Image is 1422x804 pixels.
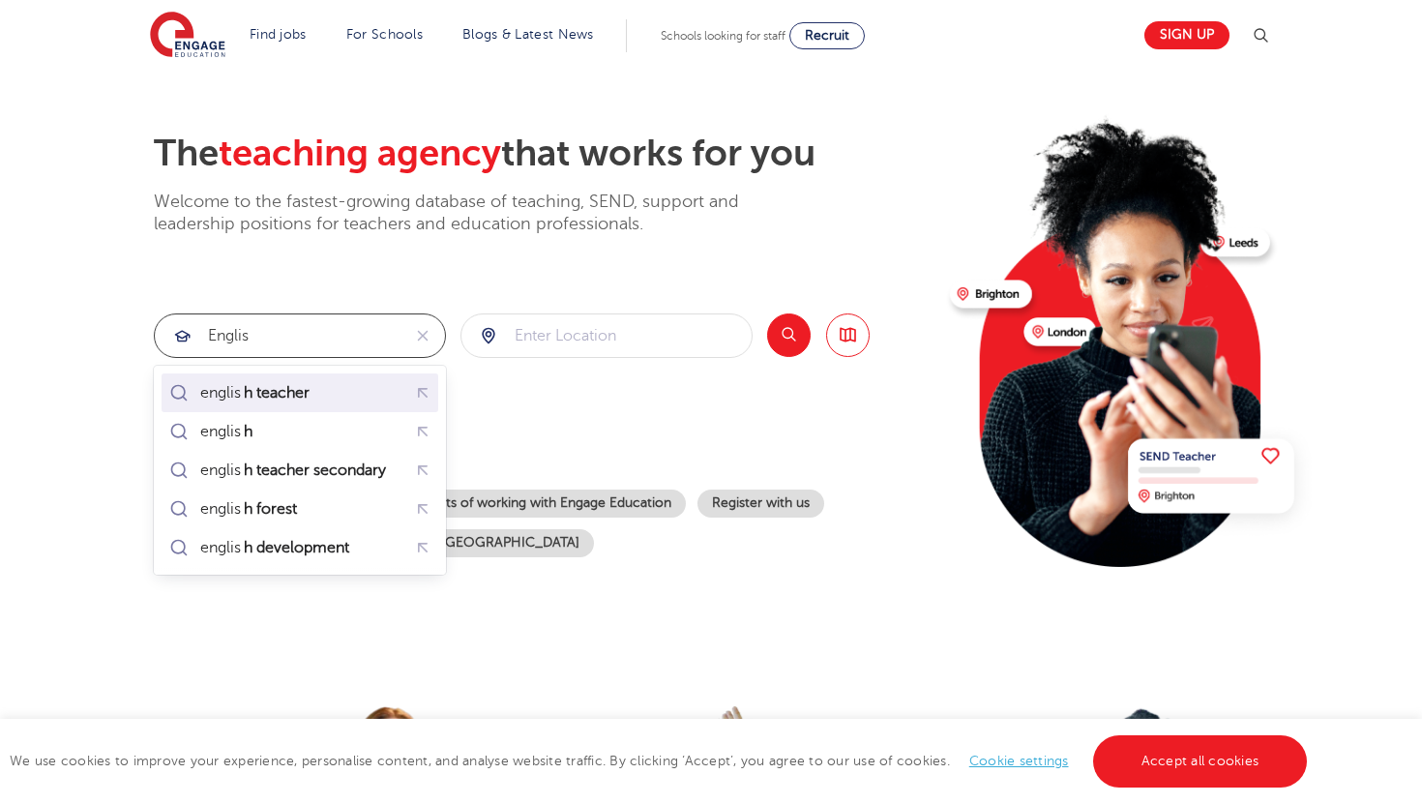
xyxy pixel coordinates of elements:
[154,132,934,176] h2: The that works for you
[407,532,437,562] button: Fill query with "english development"
[250,27,307,42] a: Find jobs
[462,27,594,42] a: Blogs & Latest News
[200,499,300,519] div: englis
[697,490,824,518] a: Register with us
[241,459,389,482] mark: h teacher secondary
[789,22,865,49] a: Recruit
[460,313,753,358] div: Submit
[400,314,445,357] button: Clear
[1144,21,1229,49] a: Sign up
[969,754,1069,768] a: Cookie settings
[661,29,785,43] span: Schools looking for staff
[154,435,934,470] p: Trending searches
[1093,735,1308,788] a: Accept all cookies
[154,191,792,236] p: Welcome to the fastest-growing database of teaching, SEND, support and leadership positions for t...
[346,27,423,42] a: For Schools
[407,416,437,446] button: Fill query with "english"
[407,493,437,523] button: Fill query with "english forest"
[200,383,312,402] div: englis
[241,420,255,443] mark: h
[219,133,501,174] span: teaching agency
[200,422,255,441] div: englis
[155,314,400,357] input: Submit
[10,754,1312,768] span: We use cookies to improve your experience, personalise content, and analyse website traffic. By c...
[241,381,312,404] mark: h teacher
[200,538,352,557] div: englis
[407,455,437,485] button: Fill query with "english teacher secondary"
[200,461,389,480] div: englis
[241,536,352,559] mark: h development
[150,12,225,60] img: Engage Education
[407,377,437,407] button: Fill query with "english teacher"
[392,490,686,518] a: Benefits of working with Engage Education
[241,497,300,521] mark: h forest
[767,313,811,357] button: Search
[154,313,446,358] div: Submit
[805,28,849,43] span: Recruit
[461,314,752,357] input: Submit
[162,373,438,567] ul: Submit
